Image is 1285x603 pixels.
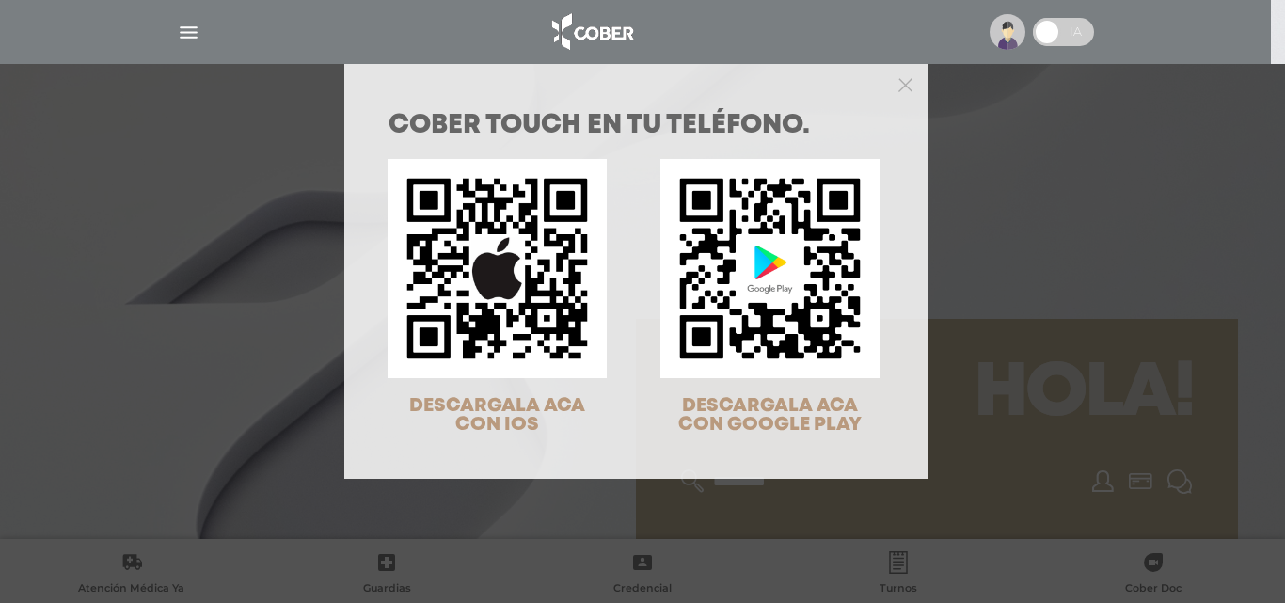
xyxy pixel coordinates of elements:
h1: COBER TOUCH en tu teléfono. [389,113,883,139]
img: qr-code [388,159,607,378]
img: qr-code [660,159,880,378]
span: DESCARGALA ACA CON GOOGLE PLAY [678,397,862,434]
button: Close [898,75,912,92]
span: DESCARGALA ACA CON IOS [409,397,585,434]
